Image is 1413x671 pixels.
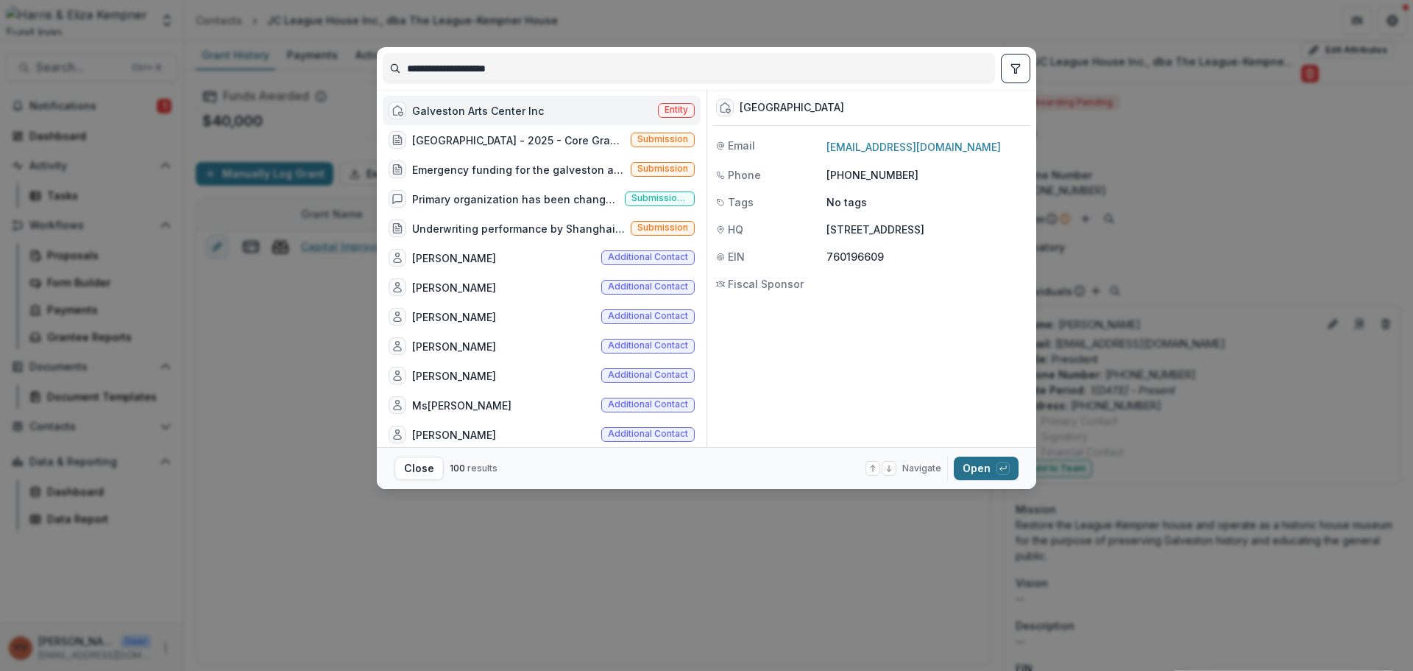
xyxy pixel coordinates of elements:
[608,399,688,410] span: Additional contact
[826,141,1001,153] a: [EMAIL_ADDRESS][DOMAIN_NAME]
[412,133,625,148] div: [GEOGRAPHIC_DATA] - 2025 - Core Grant Request
[637,222,688,233] span: Submission
[728,194,754,210] span: Tags
[608,281,688,292] span: Additional contact
[608,429,688,439] span: Additional contact
[826,194,867,210] p: No tags
[728,276,804,292] span: Fiscal Sponsor
[467,463,497,474] span: results
[637,134,688,144] span: Submission
[412,368,496,384] div: [PERSON_NAME]
[412,398,511,413] div: Ms[PERSON_NAME]
[902,462,941,475] span: Navigate
[954,457,1019,480] button: Open
[1001,54,1030,83] button: toggle filters
[412,103,544,119] div: Galveston Arts Center Inc
[412,221,625,236] div: Underwriting performance by Shanghai Quartet to Galveston citizens at [GEOGRAPHIC_DATA]
[826,167,1027,183] p: [PHONE_NUMBER]
[665,105,688,115] span: Entity
[412,339,496,354] div: [PERSON_NAME]
[637,164,688,174] span: Submission
[394,457,444,480] button: Close
[826,222,1027,237] p: [STREET_ADDRESS]
[728,249,745,264] span: EIN
[450,463,465,474] span: 100
[728,167,761,183] span: Phone
[826,249,1027,264] p: 760196609
[412,250,496,266] div: [PERSON_NAME]
[412,427,496,443] div: [PERSON_NAME]
[740,102,844,114] div: [GEOGRAPHIC_DATA]
[412,162,625,178] div: Emergency funding for the galveston arts center (86-88)
[608,311,688,321] span: Additional contact
[728,222,743,237] span: HQ
[728,138,755,153] span: Email
[631,193,688,203] span: Submission comment
[608,370,688,380] span: Additional contact
[608,340,688,351] span: Additional contact
[412,192,619,207] div: Primary organization has been changed to '[GEOGRAPHIC_DATA]'.
[608,252,688,262] span: Additional contact
[412,280,496,295] div: [PERSON_NAME]
[412,309,496,325] div: [PERSON_NAME]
